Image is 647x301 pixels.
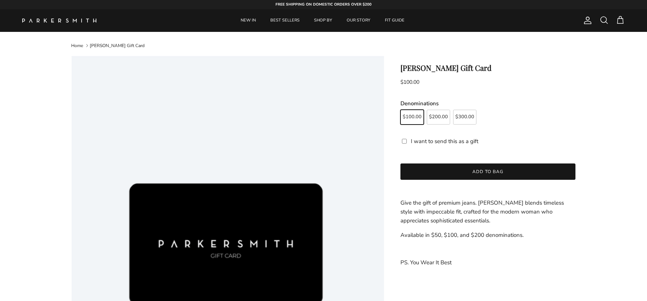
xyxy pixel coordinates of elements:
[400,63,576,72] h1: [PERSON_NAME] Gift Card
[402,138,407,145] input: I want to send this as a gift
[403,115,422,119] span: $100.00
[22,19,96,23] img: Parker Smith
[90,43,145,49] a: [PERSON_NAME] Gift Card
[580,16,592,25] a: Account
[264,9,306,32] a: BEST SELLERS
[275,2,372,7] strong: FREE SHIPPING ON DOMESTIC ORDERS OVER $200
[110,9,535,32] div: Primary
[234,9,263,32] a: NEW IN
[400,231,524,239] span: Available in $50, $100, and $200 denominations.
[429,115,448,119] span: $200.00
[400,100,439,107] legend: Denominations
[340,9,377,32] a: OUR STORY
[400,79,419,86] span: $100.00
[400,258,576,267] p: PS. You Wear It Best
[307,9,339,32] a: SHOP BY
[400,199,564,224] span: Give the gift of premium jeans. [PERSON_NAME] blends timeless style with impeccable fit, crafted ...
[72,43,83,49] a: Home
[411,137,478,146] label: I want to send this as a gift
[72,42,576,49] nav: Breadcrumbs
[378,9,411,32] a: FIT GUIDE
[455,115,474,119] span: $300.00
[400,163,576,180] button: Add to bag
